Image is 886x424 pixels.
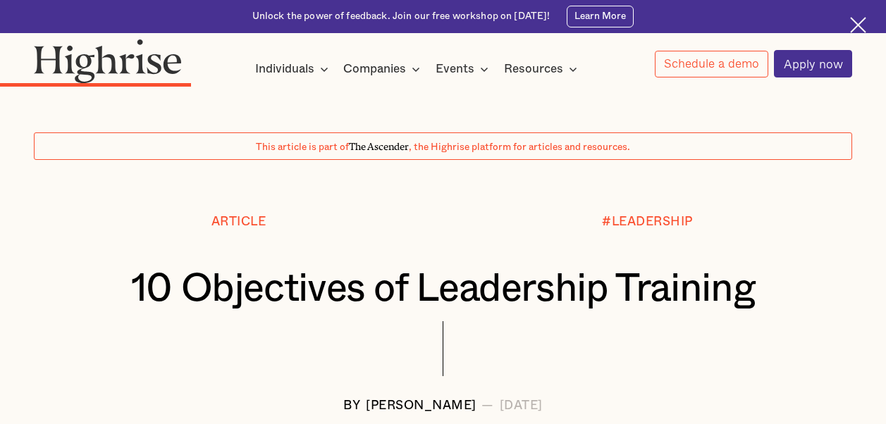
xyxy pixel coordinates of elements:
[774,50,852,77] a: Apply now
[343,61,406,77] div: Companies
[504,61,582,77] div: Resources
[343,61,424,77] div: Companies
[436,61,493,77] div: Events
[366,399,476,412] div: [PERSON_NAME]
[343,399,360,412] div: BY
[500,399,543,412] div: [DATE]
[436,61,474,77] div: Events
[655,51,769,77] a: Schedule a demo
[504,61,563,77] div: Resources
[252,10,550,23] div: Unlock the power of feedback. Join our free workshop on [DATE]!
[68,268,818,311] h1: 10 Objectives of Leadership Training
[211,215,266,228] div: Article
[850,17,866,33] img: Cross icon
[409,142,630,152] span: , the Highrise platform for articles and resources.
[255,61,314,77] div: Individuals
[602,215,693,228] div: #LEADERSHIP
[255,61,333,77] div: Individuals
[256,142,349,152] span: This article is part of
[34,39,182,83] img: Highrise logo
[567,6,634,27] a: Learn More
[349,139,409,150] span: The Ascender
[481,399,494,412] div: —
